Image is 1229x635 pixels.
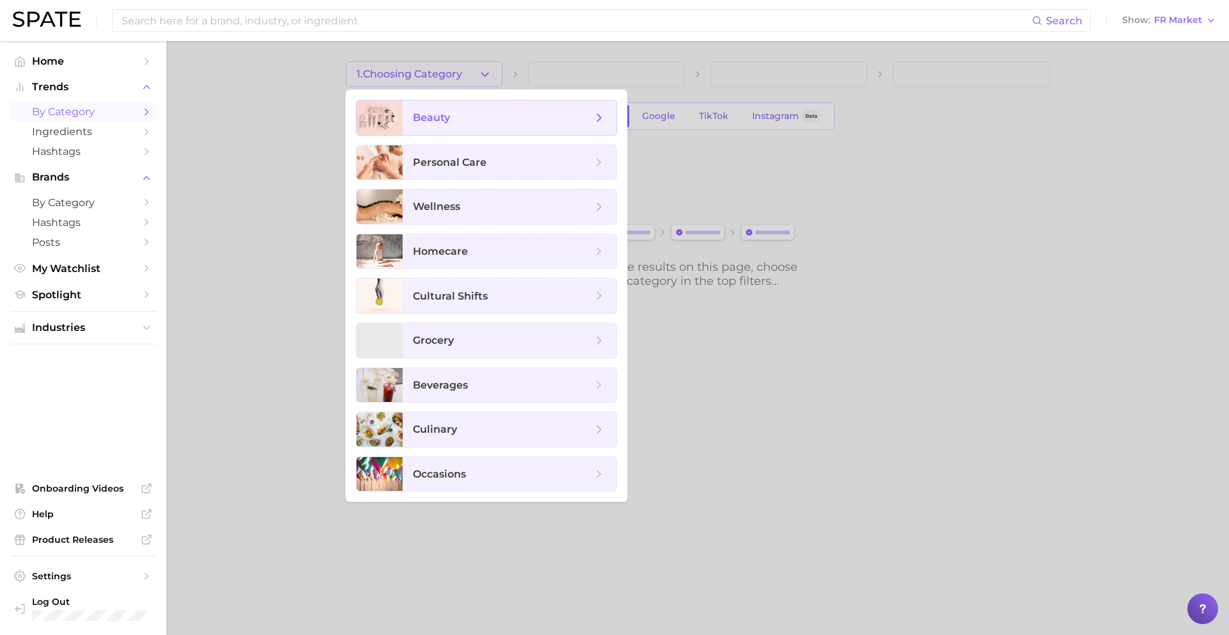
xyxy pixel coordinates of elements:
span: personal care [413,156,486,168]
span: Hashtags [32,145,134,157]
input: Search here for a brand, industry, or ingredient [120,10,1032,31]
span: Log Out [32,596,146,607]
a: Product Releases [10,530,156,549]
a: Hashtags [10,141,156,161]
a: Home [10,51,156,71]
span: Product Releases [32,534,134,545]
span: by Category [32,197,134,209]
button: Brands [10,168,156,187]
span: Settings [32,570,134,582]
a: Onboarding Videos [10,479,156,498]
span: Spotlight [32,289,134,301]
span: beverages [413,379,468,391]
a: My Watchlist [10,259,156,278]
span: Hashtags [32,216,134,229]
span: FR Market [1154,17,1202,24]
span: Help [32,508,134,520]
a: Ingredients [10,122,156,141]
span: culinary [413,423,457,435]
span: Ingredients [32,125,134,138]
span: Show [1122,17,1150,24]
span: by Category [32,106,134,118]
a: by Category [10,102,156,122]
span: Search [1046,15,1082,27]
a: Spotlight [10,285,156,305]
a: by Category [10,193,156,213]
a: Help [10,504,156,524]
span: homecare [413,245,468,257]
span: occasions [413,468,466,480]
span: My Watchlist [32,262,134,275]
span: Home [32,55,134,67]
a: Settings [10,567,156,586]
a: Log out. Currently logged in with e-mail mathilde@spate.nyc. [10,592,156,625]
a: Posts [10,232,156,252]
span: wellness [413,200,460,213]
span: Posts [32,236,134,248]
button: ShowFR Market [1119,12,1219,29]
span: cultural shifts [413,290,488,302]
a: Hashtags [10,213,156,232]
span: Industries [32,322,134,334]
span: grocery [413,334,454,346]
img: SPATE [13,12,81,27]
span: Onboarding Videos [32,483,134,494]
button: Industries [10,318,156,337]
span: Brands [32,172,134,183]
ul: 1.Choosing Category [346,90,627,502]
span: beauty [413,111,450,124]
span: Trends [32,81,134,93]
button: Trends [10,77,156,97]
